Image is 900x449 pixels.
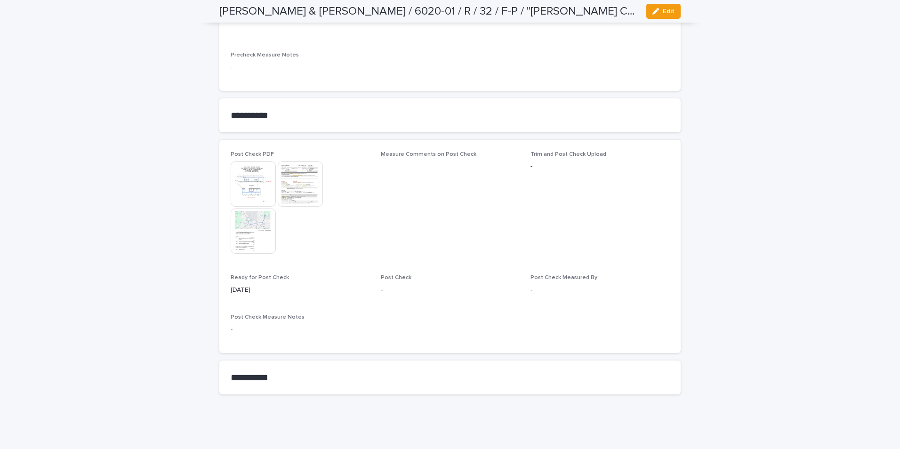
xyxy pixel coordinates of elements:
[231,152,274,157] span: Post Check PDF
[219,5,639,18] h2: [PERSON_NAME] & [PERSON_NAME] / 6020-01 / R / 32 / F-P / "[PERSON_NAME] Custom Works, LLC" / Alor...
[381,152,476,157] span: Measure Comments on Post Check
[663,8,675,15] span: Edit
[231,285,370,295] p: [DATE]
[231,275,289,281] span: Ready for Post Check
[381,168,520,178] p: -
[530,161,669,171] p: -
[381,275,411,281] span: Post Check
[646,4,681,19] button: Edit
[231,52,299,58] span: Precheck Measure Notes
[381,285,520,295] p: -
[231,314,305,320] span: Post Check Measure Notes
[231,23,370,33] p: -
[530,275,599,281] span: Post Check Measured By:
[231,62,669,72] p: -
[530,152,606,157] span: Trim and Post Check Upload
[231,324,669,334] p: -
[530,285,669,295] p: -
